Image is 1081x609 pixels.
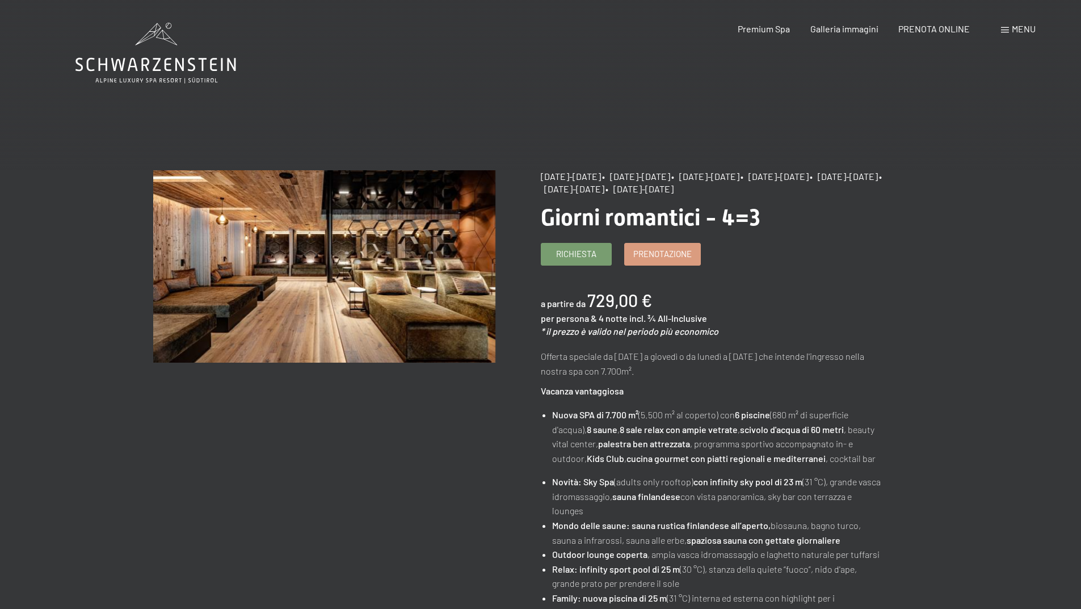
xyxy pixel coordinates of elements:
strong: Kids Club [587,453,624,464]
span: Richiesta [556,248,596,260]
strong: coperta [616,549,647,560]
a: Galleria immagini [810,23,878,34]
a: PRENOTA ONLINE [898,23,970,34]
strong: Nuova SPA di 7.700 m² [552,409,638,420]
em: * il prezzo è valido nel periodo più economico [541,326,718,337]
li: biosauna, bagno turco, sauna a infrarossi, sauna alle erbe, [552,518,882,547]
strong: Relax: infinity sport pool di 25 m [552,564,680,574]
a: Premium Spa [738,23,790,34]
strong: Mondo delle saune: sauna rustica finlandese all’aperto, [552,520,771,531]
span: incl. ¾ All-Inclusive [629,313,707,324]
span: Prenotazione [633,248,692,260]
strong: Vacanza vantaggiosa [541,385,624,396]
a: Richiesta [541,243,611,265]
span: 4 notte [599,313,628,324]
span: Giorni romantici - 4=3 [541,204,760,231]
strong: spaziosa sauna con gettate giornaliere [687,535,840,545]
strong: 8 saune [587,424,617,435]
span: • [DATE]-[DATE] [671,171,739,182]
strong: cucina gourmet con piatti regionali e mediterranei [626,453,826,464]
span: a partire da [541,298,586,309]
li: (30 °C), stanza della quiete “fuoco”, nido d'ape, grande prato per prendere il sole [552,562,882,591]
strong: palestra ben attrezzata [598,438,690,449]
li: , ampia vasca idromassaggio e laghetto naturale per tuffarsi [552,547,882,562]
span: • [DATE]-[DATE] [810,171,878,182]
strong: 8 sale relax con ampie vetrate [620,424,738,435]
strong: Outdoor lounge [552,549,615,560]
span: • [DATE]-[DATE] [602,171,670,182]
span: Menu [1012,23,1036,34]
li: (adults only rooftop) (31 °C), grande vasca idromassaggio, con vista panoramica, sky bar con terr... [552,474,882,518]
strong: scivolo d'acqua di 60 metri [740,424,844,435]
li: (5.500 m² al coperto) con (680 m² di superficie d'acqua), , , , beauty vital center, , programma ... [552,408,882,465]
strong: 6 piscine [735,409,770,420]
span: [DATE]-[DATE] [541,171,601,182]
span: • [DATE]-[DATE] [741,171,809,182]
strong: Family: nuova piscina di 25 m [552,593,667,603]
a: Prenotazione [625,243,700,265]
span: • [DATE]-[DATE] [605,183,674,194]
span: per persona & [541,313,597,324]
strong: sauna finlandese [612,491,680,502]
strong: Novità: Sky Spa [552,476,614,487]
img: Giorni romantici - 4=3 [153,170,495,363]
p: Offerta speciale da [DATE] a giovedì o da lunedì a [DATE] che intende l'ingresso nella nostra spa... [541,349,883,378]
strong: con infinity sky pool di 23 m [693,476,802,487]
b: 729,00 € [587,290,652,310]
